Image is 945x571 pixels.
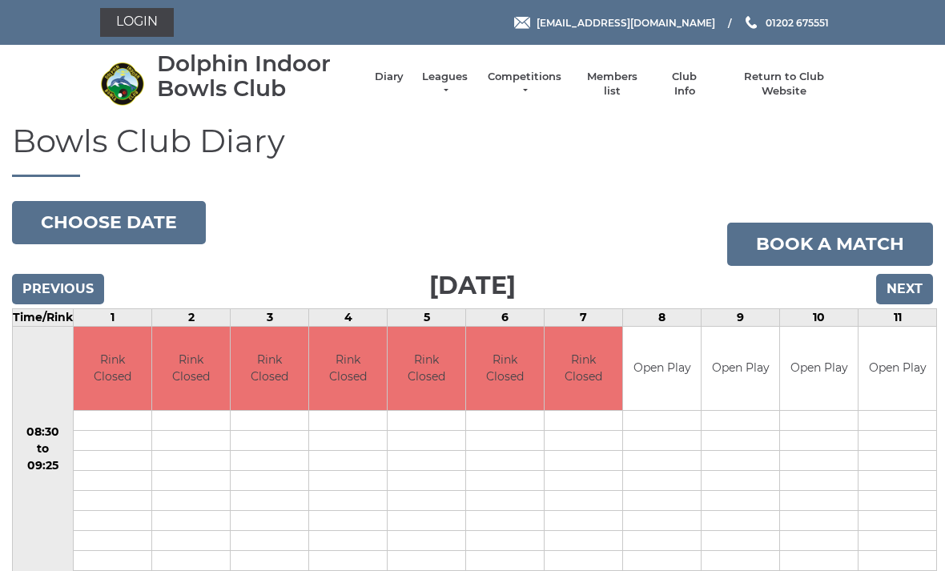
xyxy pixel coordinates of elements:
[231,308,309,326] td: 3
[578,70,645,99] a: Members list
[661,70,708,99] a: Club Info
[309,308,388,326] td: 4
[780,308,859,326] td: 10
[859,308,937,326] td: 11
[743,15,829,30] a: Phone us 01202 675551
[375,70,404,84] a: Diary
[420,70,470,99] a: Leagues
[545,308,623,326] td: 7
[100,8,174,37] a: Login
[12,123,933,177] h1: Bowls Club Diary
[623,308,702,326] td: 8
[724,70,845,99] a: Return to Club Website
[309,327,387,411] td: Rink Closed
[13,308,74,326] td: Time/Rink
[466,327,544,411] td: Rink Closed
[514,17,530,29] img: Email
[702,308,780,326] td: 9
[152,327,230,411] td: Rink Closed
[702,327,779,411] td: Open Play
[859,327,936,411] td: Open Play
[727,223,933,266] a: Book a match
[152,308,231,326] td: 2
[231,327,308,411] td: Rink Closed
[100,62,144,106] img: Dolphin Indoor Bowls Club
[876,274,933,304] input: Next
[74,308,152,326] td: 1
[746,16,757,29] img: Phone us
[157,51,359,101] div: Dolphin Indoor Bowls Club
[12,274,104,304] input: Previous
[537,16,715,28] span: [EMAIL_ADDRESS][DOMAIN_NAME]
[486,70,563,99] a: Competitions
[466,308,545,326] td: 6
[766,16,829,28] span: 01202 675551
[545,327,622,411] td: Rink Closed
[12,201,206,244] button: Choose date
[388,327,465,411] td: Rink Closed
[780,327,858,411] td: Open Play
[514,15,715,30] a: Email [EMAIL_ADDRESS][DOMAIN_NAME]
[74,327,151,411] td: Rink Closed
[388,308,466,326] td: 5
[623,327,701,411] td: Open Play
